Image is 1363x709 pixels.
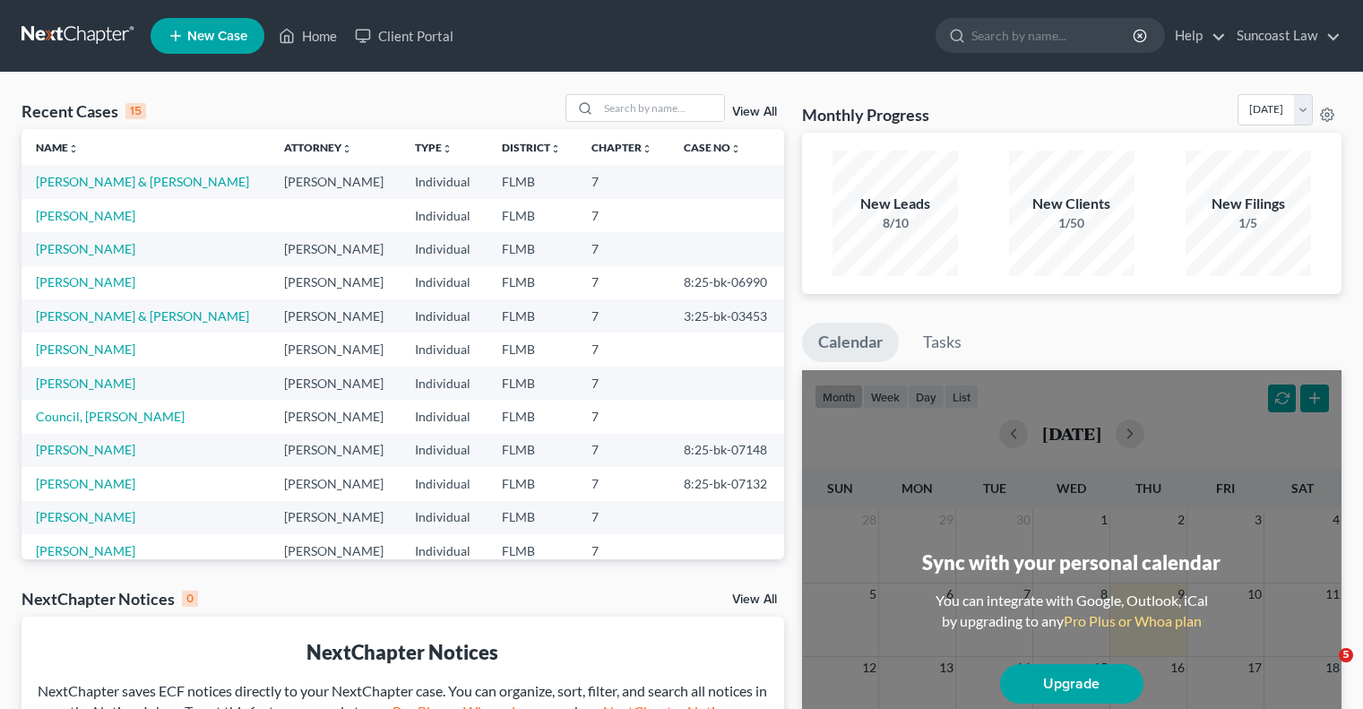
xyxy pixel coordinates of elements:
a: Client Portal [346,20,462,52]
td: 7 [577,367,669,400]
a: Upgrade [1000,664,1143,704]
td: Individual [401,199,487,232]
td: [PERSON_NAME] [270,467,401,500]
td: Individual [401,232,487,265]
td: FLMB [487,266,577,299]
a: Districtunfold_more [502,141,561,154]
td: 3:25-bk-03453 [669,299,784,333]
div: 8/10 [832,214,958,232]
div: 15 [125,103,146,119]
td: 7 [577,400,669,433]
td: [PERSON_NAME] [270,333,401,366]
div: New Leads [832,194,958,214]
td: FLMB [487,333,577,366]
td: [PERSON_NAME] [270,299,401,333]
a: Help [1166,20,1226,52]
td: FLMB [487,467,577,500]
td: 7 [577,467,669,500]
td: [PERSON_NAME] [270,400,401,433]
a: Tasks [907,323,978,362]
td: [PERSON_NAME] [270,434,401,467]
span: 5 [1339,648,1353,662]
a: Pro Plus or Whoa plan [1064,612,1202,629]
a: Council, [PERSON_NAME] [36,409,185,424]
a: [PERSON_NAME] [36,442,135,457]
td: Individual [401,501,487,534]
a: [PERSON_NAME] [36,543,135,558]
a: View All [732,106,777,118]
a: Calendar [802,323,899,362]
td: FLMB [487,199,577,232]
a: [PERSON_NAME] [36,509,135,524]
a: Chapterunfold_more [591,141,652,154]
a: [PERSON_NAME] [36,274,135,290]
td: FLMB [487,165,577,198]
a: [PERSON_NAME] [36,208,135,223]
td: [PERSON_NAME] [270,266,401,299]
td: Individual [401,434,487,467]
td: FLMB [487,232,577,265]
td: Individual [401,266,487,299]
a: Case Nounfold_more [684,141,741,154]
a: [PERSON_NAME] & [PERSON_NAME] [36,308,249,324]
a: [PERSON_NAME] [36,476,135,491]
td: [PERSON_NAME] [270,501,401,534]
td: FLMB [487,299,577,333]
a: Nameunfold_more [36,141,79,154]
td: 7 [577,165,669,198]
div: Recent Cases [22,100,146,122]
td: 7 [577,299,669,333]
td: FLMB [487,367,577,400]
a: [PERSON_NAME] [36,342,135,357]
td: FLMB [487,501,577,534]
td: 7 [577,534,669,567]
td: 8:25-bk-06990 [669,266,784,299]
div: 1/50 [1009,214,1134,232]
td: FLMB [487,534,577,567]
input: Search by name... [971,19,1135,52]
td: FLMB [487,434,577,467]
div: 1/5 [1186,214,1311,232]
td: 7 [577,333,669,366]
a: View All [732,593,777,606]
td: [PERSON_NAME] [270,165,401,198]
div: NextChapter Notices [22,588,198,610]
td: 7 [577,199,669,232]
td: Individual [401,299,487,333]
div: New Filings [1186,194,1311,214]
td: 7 [577,232,669,265]
span: New Case [187,30,247,43]
div: You can integrate with Google, Outlook, iCal by upgrading to any [928,591,1215,632]
td: Individual [401,400,487,433]
a: Suncoast Law [1228,20,1341,52]
a: Home [270,20,346,52]
i: unfold_more [68,143,79,154]
a: Typeunfold_more [415,141,453,154]
td: [PERSON_NAME] [270,534,401,567]
td: 8:25-bk-07148 [669,434,784,467]
i: unfold_more [642,143,652,154]
h3: Monthly Progress [802,104,929,125]
i: unfold_more [442,143,453,154]
td: 7 [577,501,669,534]
div: 0 [182,591,198,607]
td: Individual [401,367,487,400]
td: Individual [401,333,487,366]
iframe: Intercom live chat [1302,648,1345,691]
i: unfold_more [550,143,561,154]
i: unfold_more [730,143,741,154]
div: Sync with your personal calendar [922,549,1221,576]
a: [PERSON_NAME] [36,376,135,391]
td: Individual [401,467,487,500]
td: [PERSON_NAME] [270,367,401,400]
input: Search by name... [599,95,724,121]
div: New Clients [1009,194,1134,214]
div: NextChapter Notices [36,638,770,666]
a: [PERSON_NAME] [36,241,135,256]
td: 7 [577,434,669,467]
a: Attorneyunfold_more [284,141,352,154]
td: Individual [401,165,487,198]
td: [PERSON_NAME] [270,232,401,265]
td: 7 [577,266,669,299]
td: FLMB [487,400,577,433]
